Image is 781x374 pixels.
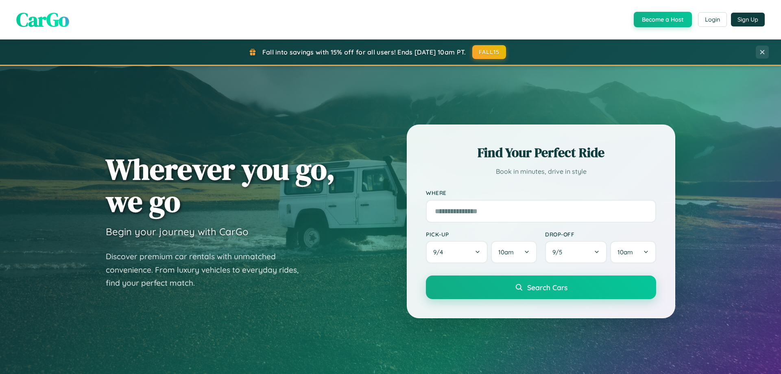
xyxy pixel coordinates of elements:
[545,241,607,263] button: 9/5
[634,12,692,27] button: Become a Host
[433,248,447,256] span: 9 / 4
[552,248,566,256] span: 9 / 5
[426,144,656,162] h2: Find Your Perfect Ride
[491,241,537,263] button: 10am
[498,248,514,256] span: 10am
[426,190,656,197] label: Where
[16,6,69,33] span: CarGo
[106,153,335,217] h1: Wherever you go, we go
[698,12,727,27] button: Login
[610,241,656,263] button: 10am
[527,283,567,292] span: Search Cars
[426,231,537,238] label: Pick-up
[106,225,249,238] h3: Begin your journey with CarGo
[426,276,656,299] button: Search Cars
[545,231,656,238] label: Drop-off
[262,48,466,56] span: Fall into savings with 15% off for all users! Ends [DATE] 10am PT.
[106,250,309,290] p: Discover premium car rentals with unmatched convenience. From luxury vehicles to everyday rides, ...
[472,45,506,59] button: FALL15
[426,241,488,263] button: 9/4
[426,166,656,177] p: Book in minutes, drive in style
[617,248,633,256] span: 10am
[731,13,765,26] button: Sign Up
